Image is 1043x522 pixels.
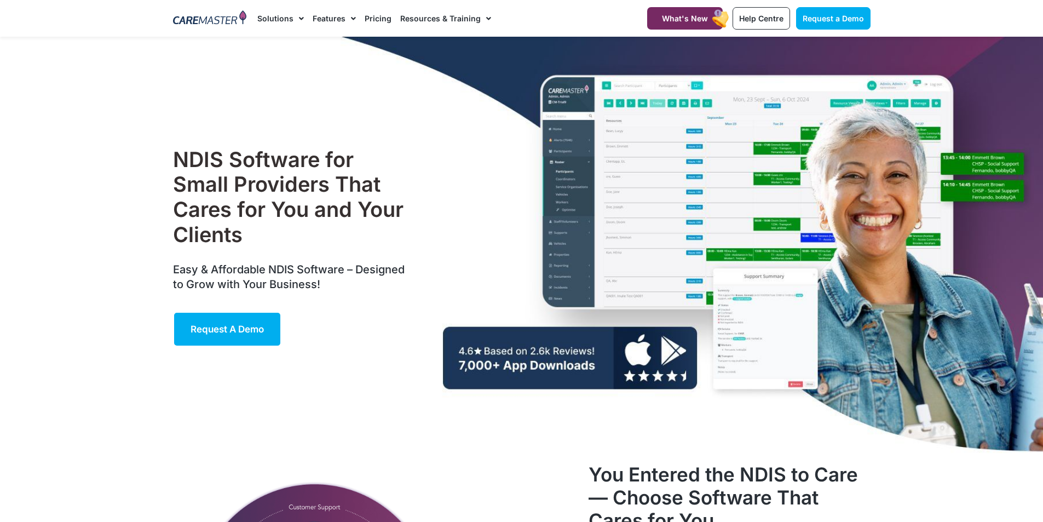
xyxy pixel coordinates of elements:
span: Request a Demo [803,14,864,23]
a: Request a Demo [796,7,871,30]
span: Request a Demo [191,324,264,335]
a: Request a Demo [173,312,281,347]
img: CareMaster Logo [173,10,247,27]
h1: NDIS Software for Small Providers That Cares for You and Your Clients [173,147,410,247]
span: What's New [662,14,708,23]
span: Easy & Affordable NDIS Software – Designed to Grow with Your Business! [173,263,405,291]
a: What's New [647,7,723,30]
span: Help Centre [739,14,783,23]
a: Help Centre [733,7,790,30]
